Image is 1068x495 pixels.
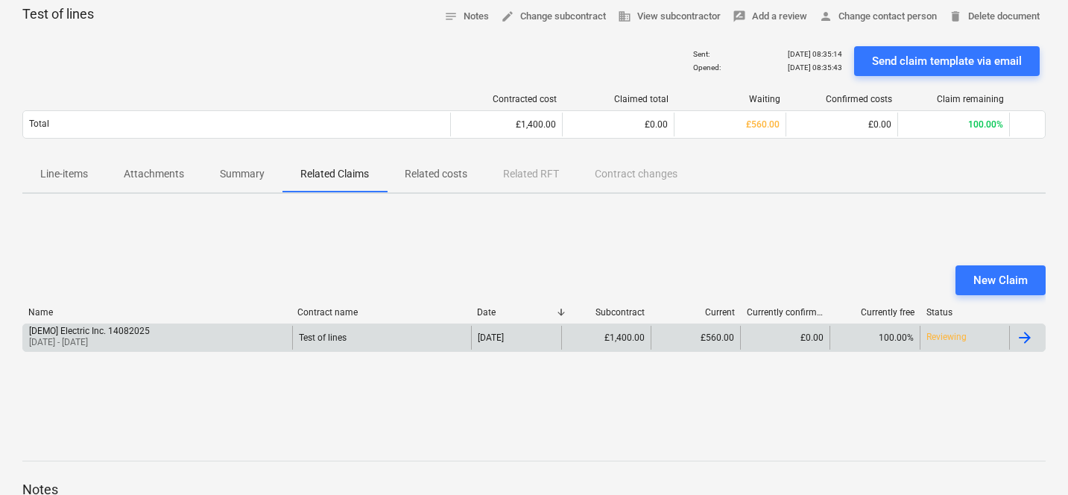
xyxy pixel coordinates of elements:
p: Related Claims [300,166,369,182]
span: rate_review [733,10,746,23]
span: £0.00 [645,119,668,130]
div: Current [657,307,734,318]
span: edit [501,10,514,23]
div: [DEMO] Electric Inc. 14082025 [29,326,150,336]
button: Add a review [727,5,813,28]
button: New Claim [955,265,1046,295]
p: [DATE] 08:35:14 [788,49,842,59]
p: Opened : [693,63,721,72]
span: 100.00% [879,332,914,343]
span: notes [444,10,458,23]
p: Related costs [405,166,467,182]
p: Reviewing [926,331,967,344]
p: Line-items [40,166,88,182]
p: Attachments [124,166,184,182]
p: Sent : [693,49,710,59]
button: Change contact person [813,5,943,28]
div: Test of lines [299,332,347,343]
div: Send claim template via email [872,51,1022,71]
span: View subcontractor [618,8,721,25]
span: Change subcontract [501,8,606,25]
button: Send claim template via email [854,46,1040,76]
div: Currently confirmed total [747,307,824,318]
div: Claim remaining [904,94,1004,104]
div: Status [926,307,1004,318]
div: £560.00 [651,326,740,350]
span: delete [949,10,962,23]
button: View subcontractor [612,5,727,28]
p: Total [29,118,49,130]
span: Delete document [949,8,1040,25]
p: Test of lines [22,5,94,23]
div: Claimed total [569,94,669,104]
div: Contract name [297,307,465,318]
div: Date [477,307,554,318]
button: Notes [438,5,495,28]
span: person [819,10,832,23]
div: Waiting [680,94,780,104]
span: Add a review [733,8,807,25]
div: £1,400.00 [561,326,651,350]
span: Notes [444,8,489,25]
span: £560.00 [746,119,780,130]
span: business [618,10,631,23]
div: £1,400.00 [450,113,562,136]
p: [DATE] - [DATE] [29,336,150,349]
span: Change contact person [819,8,937,25]
div: £0.00 [740,326,830,350]
div: Subcontract [567,307,645,318]
span: 100.00% [968,119,1003,130]
div: Confirmed costs [792,94,892,104]
button: Change subcontract [495,5,612,28]
div: Currently free [836,307,914,318]
p: Summary [220,166,265,182]
p: [DATE] 08:35:43 [788,63,842,72]
span: £0.00 [868,119,891,130]
iframe: Chat Widget [993,423,1068,495]
div: New Claim [973,271,1028,290]
button: Delete document [943,5,1046,28]
div: Contracted cost [457,94,557,104]
div: Name [28,307,285,318]
div: [DATE] [478,332,504,343]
